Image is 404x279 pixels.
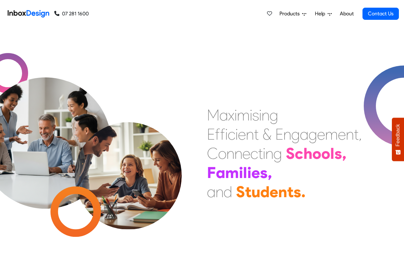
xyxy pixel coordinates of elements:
div: o [218,144,226,163]
div: Maximising Efficient & Engagement, Connecting Schools, Families, and Students. [207,105,362,201]
span: Help [315,10,328,18]
div: , [342,144,347,163]
div: g [309,125,317,144]
div: a [300,125,309,144]
span: Feedback [395,124,401,146]
div: , [359,125,362,144]
div: t [287,182,293,201]
div: m [325,125,338,144]
div: e [251,163,260,182]
a: Contact Us [362,8,399,20]
div: f [220,125,225,144]
div: i [250,105,252,125]
div: s [293,182,301,201]
div: t [245,182,251,201]
div: x [228,105,234,125]
div: e [317,125,325,144]
div: f [215,125,220,144]
div: n [278,182,287,201]
div: s [334,144,342,163]
div: n [216,182,224,201]
div: d [260,182,270,201]
a: Help [312,7,334,20]
div: i [225,125,228,144]
div: u [251,182,260,201]
div: & [263,125,271,144]
div: o [321,144,330,163]
div: . [301,182,306,201]
div: i [259,105,262,125]
div: n [234,144,242,163]
div: e [242,144,250,163]
div: t [354,125,359,144]
div: a [216,163,225,182]
div: t [258,144,263,163]
div: e [270,182,278,201]
div: n [226,144,234,163]
div: n [262,105,270,125]
div: S [236,182,245,201]
div: h [303,144,312,163]
div: s [252,105,259,125]
div: E [275,125,283,144]
a: 07 281 1600 [54,10,89,18]
a: About [338,7,355,20]
div: n [246,125,254,144]
div: d [224,182,232,201]
div: g [273,144,282,163]
div: i [239,163,243,182]
div: n [265,144,273,163]
div: i [263,144,265,163]
div: l [330,144,334,163]
img: parents_with_child.png [61,96,195,229]
div: E [207,125,215,144]
div: s [260,163,268,182]
div: C [207,144,218,163]
div: o [312,144,321,163]
a: Products [277,7,309,20]
div: g [291,125,300,144]
div: e [238,125,246,144]
div: c [295,144,303,163]
div: , [268,163,272,182]
button: Feedback - Show survey [392,118,404,161]
div: i [235,125,238,144]
div: m [225,163,239,182]
div: i [247,163,251,182]
div: m [237,105,250,125]
div: n [346,125,354,144]
div: c [228,125,235,144]
div: i [234,105,237,125]
div: l [243,163,247,182]
div: g [270,105,278,125]
div: t [254,125,259,144]
div: a [207,182,216,201]
div: M [207,105,219,125]
span: Products [279,10,302,18]
div: e [338,125,346,144]
div: a [219,105,228,125]
div: c [250,144,258,163]
div: F [207,163,216,182]
div: n [283,125,291,144]
div: S [286,144,295,163]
